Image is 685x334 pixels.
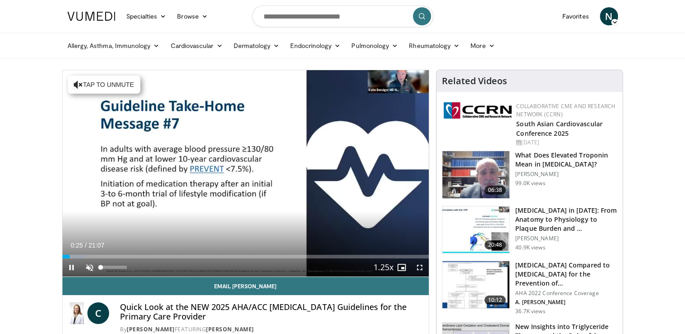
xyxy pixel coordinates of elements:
img: 7c0f9b53-1609-4588-8498-7cac8464d722.150x105_q85_crop-smart_upscale.jpg [442,261,509,308]
div: Volume Level [101,266,127,269]
a: Collaborative CME and Research Network (CCRN) [516,102,615,118]
a: Favorites [557,7,594,25]
img: Dr. Catherine P. Benziger [70,302,84,324]
a: Pulmonology [346,37,403,55]
a: 10:12 [MEDICAL_DATA] Compared to [MEDICAL_DATA] for the Prevention of… AHA 2022 Conference Covera... [442,261,617,315]
a: 20:48 [MEDICAL_DATA] in [DATE]: From Anatomy to Physiology to Plaque Burden and … [PERSON_NAME] 4... [442,206,617,254]
a: [PERSON_NAME] [127,325,175,333]
span: 0:25 [71,242,83,249]
button: Tap to unmute [68,76,140,94]
a: Allergy, Asthma, Immunology [62,37,165,55]
h3: What Does Elevated Troponin Mean in [MEDICAL_DATA]? [515,151,617,169]
img: a04ee3ba-8487-4636-b0fb-5e8d268f3737.png.150x105_q85_autocrop_double_scale_upscale_version-0.2.png [444,102,512,119]
input: Search topics, interventions [252,5,433,27]
video-js: Video Player [62,70,429,277]
h4: Quick Look at the NEW 2025 AHA/ACC [MEDICAL_DATA] Guidelines for the Primary Care Provider [120,302,422,322]
p: [PERSON_NAME] [515,235,617,242]
span: / [85,242,87,249]
a: Email [PERSON_NAME] [62,277,429,295]
button: Enable picture-in-picture mode [393,258,411,277]
button: Playback Rate [374,258,393,277]
a: C [87,302,109,324]
div: Progress Bar [62,255,429,258]
a: N [600,7,618,25]
a: Specialties [121,7,172,25]
p: 99.0K views [515,180,545,187]
h3: [MEDICAL_DATA] in [DATE]: From Anatomy to Physiology to Plaque Burden and … [515,206,617,233]
a: [PERSON_NAME] [206,325,254,333]
p: A. [PERSON_NAME] [515,299,617,306]
h3: [MEDICAL_DATA] Compared to [MEDICAL_DATA] for the Prevention of… [515,261,617,288]
p: AHA 2022 Conference Coverage [515,290,617,297]
div: By FEATURING [120,325,422,334]
p: 40.9K views [515,244,545,251]
img: 823da73b-7a00-425d-bb7f-45c8b03b10c3.150x105_q85_crop-smart_upscale.jpg [442,206,509,253]
div: [DATE] [516,138,615,147]
p: [PERSON_NAME] [515,171,617,178]
a: Browse [172,7,213,25]
button: Fullscreen [411,258,429,277]
a: Cardiovascular [165,37,228,55]
span: 21:07 [88,242,104,249]
button: Pause [62,258,81,277]
a: 06:38 What Does Elevated Troponin Mean in [MEDICAL_DATA]? [PERSON_NAME] 99.0K views [442,151,617,199]
a: Endocrinology [285,37,346,55]
button: Unmute [81,258,99,277]
img: 98daf78a-1d22-4ebe-927e-10afe95ffd94.150x105_q85_crop-smart_upscale.jpg [442,151,509,198]
a: Rheumatology [403,37,465,55]
a: South Asian Cardiovascular Conference 2025 [516,119,603,138]
p: 36.7K views [515,308,545,315]
a: More [465,37,500,55]
span: 20:48 [484,240,506,249]
img: VuMedi Logo [67,12,115,21]
span: 10:12 [484,296,506,305]
a: Dermatology [228,37,285,55]
span: 06:38 [484,186,506,195]
h4: Related Videos [442,76,507,86]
